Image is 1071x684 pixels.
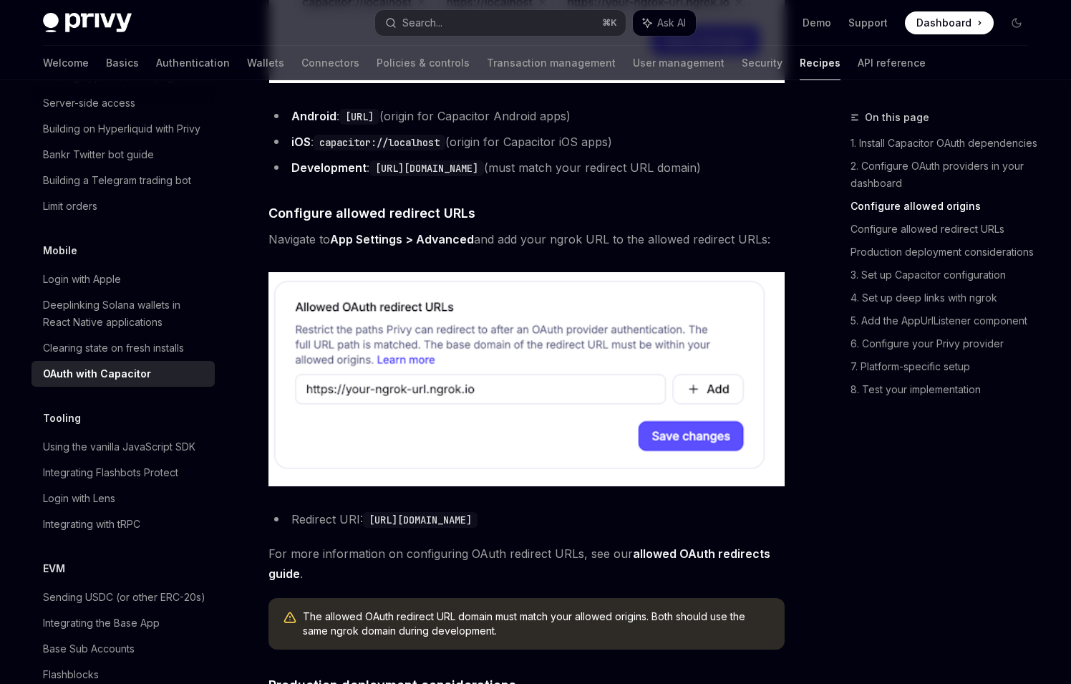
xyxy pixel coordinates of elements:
a: Server-side access [31,90,215,116]
a: OAuth with Capacitor [31,361,215,387]
div: Integrating Flashbots Protect [43,464,178,481]
strong: Development [291,160,367,175]
div: Login with Apple [43,271,121,288]
div: Integrating the Base App [43,615,160,632]
div: Deeplinking Solana wallets in React Native applications [43,297,206,331]
a: 3. Set up Capacitor configuration [850,264,1039,286]
span: Ask AI [657,16,686,30]
a: 2. Configure OAuth providers in your dashboard [850,155,1039,195]
a: Wallets [247,46,284,80]
div: Integrating with tRPC [43,516,140,533]
h5: EVM [43,560,65,577]
a: Configure allowed origins [850,195,1039,218]
a: Policies & controls [377,46,470,80]
span: The allowed OAuth redirect URL domain must match your allowed origins. Both should use the same n... [303,610,770,638]
a: Limit orders [31,193,215,219]
span: For more information on configuring OAuth redirect URLs, see our . [268,544,785,584]
div: Bankr Twitter bot guide [43,146,154,163]
span: Configure allowed redirect URLs [268,203,475,223]
a: Integrating the Base App [31,610,215,636]
li: Redirect URI: [268,509,785,529]
a: Welcome [43,46,89,80]
span: ⌘ K [602,17,617,29]
h5: Tooling [43,410,81,427]
div: Base Sub Accounts [43,640,135,657]
img: dark logo [43,13,132,33]
a: Building on Hyperliquid with Privy [31,116,215,142]
span: Navigate to and add your ngrok URL to the allowed redirect URLs: [268,229,785,249]
div: Server-side access [43,95,135,112]
div: Building on Hyperliquid with Privy [43,120,200,138]
div: Flashblocks [43,666,99,683]
div: Sending USDC (or other ERC-20s) [43,589,205,606]
div: Using the vanilla JavaScript SDK [43,438,195,456]
strong: App Settings > Advanced [330,232,474,246]
a: 6. Configure your Privy provider [850,332,1039,355]
a: Bankr Twitter bot guide [31,142,215,168]
a: 5. Add the AppUrlListener component [850,309,1039,332]
a: Login with Apple [31,266,215,292]
strong: iOS [291,135,311,149]
span: On this page [865,109,929,126]
div: Search... [402,14,442,32]
button: Ask AI [633,10,696,36]
a: Building a Telegram trading bot [31,168,215,193]
code: capacitor://localhost [314,135,445,150]
button: Search...⌘K [375,10,626,36]
code: [URL][DOMAIN_NAME] [363,512,478,528]
div: Login with Lens [43,490,115,507]
a: Demo [803,16,831,30]
a: Login with Lens [31,486,215,511]
a: Configure allowed redirect URLs [850,218,1039,241]
a: Security [742,46,782,80]
a: Clearing state on fresh installs [31,335,215,361]
button: Toggle dark mode [1005,11,1028,34]
a: Using the vanilla JavaScript SDK [31,434,215,460]
a: Integrating Flashbots Protect [31,460,215,486]
img: Dashboard settings showing allowed redirect URLs configuration [268,272,785,486]
a: Integrating with tRPC [31,511,215,537]
a: Support [848,16,888,30]
a: Dashboard [905,11,994,34]
code: [URL] [339,109,379,125]
div: Building a Telegram trading bot [43,172,191,189]
a: 7. Platform-specific setup [850,355,1039,378]
a: 8. Test your implementation [850,378,1039,401]
li: : (origin for Capacitor iOS apps) [268,132,785,152]
a: Production deployment considerations [850,241,1039,264]
svg: Warning [283,611,297,625]
div: Limit orders [43,198,97,215]
a: Connectors [301,46,359,80]
li: : (must match your redirect URL domain) [268,158,785,178]
a: Authentication [156,46,230,80]
div: Clearing state on fresh installs [43,339,184,357]
a: API reference [858,46,926,80]
a: User management [633,46,724,80]
code: [URL][DOMAIN_NAME] [369,160,484,176]
a: Deeplinking Solana wallets in React Native applications [31,292,215,335]
a: Transaction management [487,46,616,80]
a: Sending USDC (or other ERC-20s) [31,584,215,610]
a: Basics [106,46,139,80]
span: Dashboard [916,16,971,30]
a: Recipes [800,46,840,80]
h5: Mobile [43,242,77,259]
a: 4. Set up deep links with ngrok [850,286,1039,309]
a: 1. Install Capacitor OAuth dependencies [850,132,1039,155]
strong: Android [291,109,336,123]
a: Base Sub Accounts [31,636,215,662]
div: OAuth with Capacitor [43,365,151,382]
li: : (origin for Capacitor Android apps) [268,106,785,126]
